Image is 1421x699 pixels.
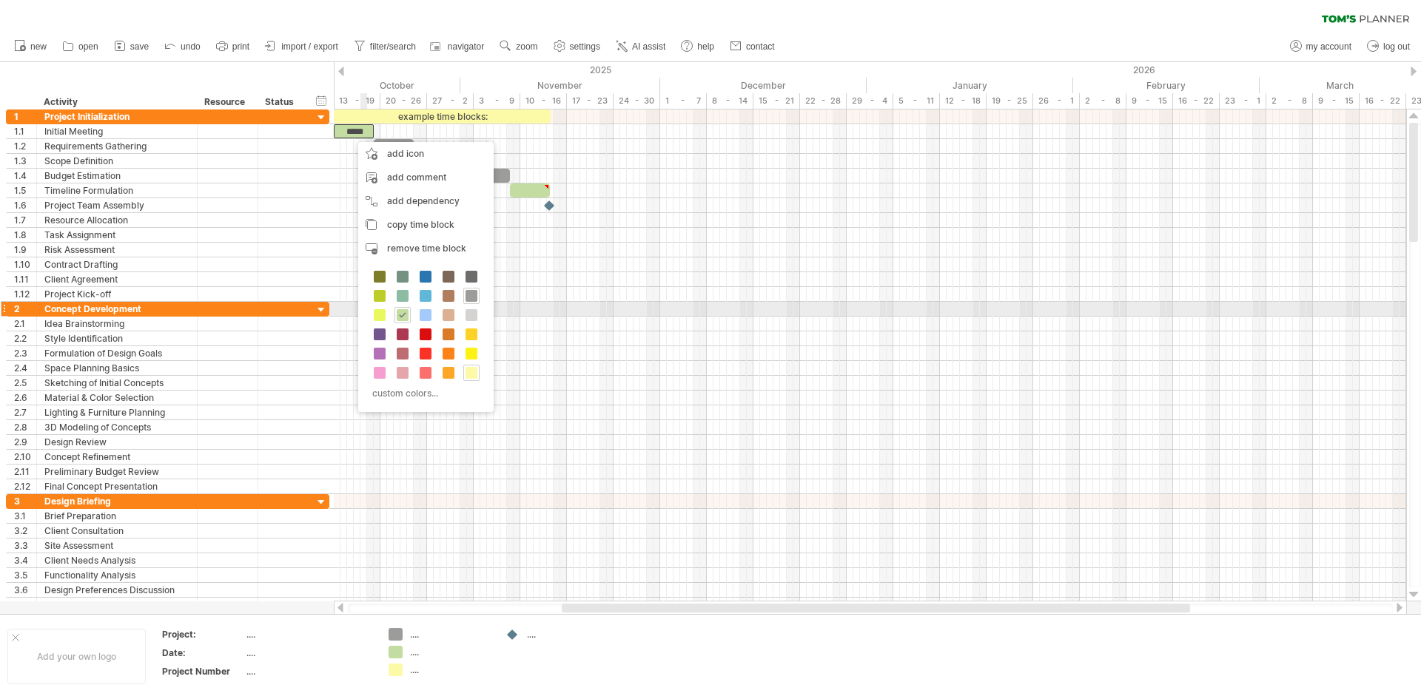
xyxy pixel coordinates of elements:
[358,189,494,213] div: add dependency
[44,302,189,316] div: Concept Development
[334,93,380,109] div: 13 - 19
[44,405,189,419] div: Lighting & Furniture Planning
[612,37,670,56] a: AI assist
[14,213,36,227] div: 1.7
[358,142,494,166] div: add icon
[246,646,371,659] div: ....
[162,646,243,659] div: Date:
[940,93,987,109] div: 12 - 18
[30,41,47,52] span: new
[1080,93,1126,109] div: 2 - 8
[14,272,36,286] div: 1.11
[44,568,189,582] div: Functionality Analysis
[44,183,189,197] div: Timeline Formulation
[14,139,36,153] div: 1.2
[334,109,551,124] div: example time blocks:
[58,37,103,56] a: open
[1306,41,1351,52] span: my account
[281,41,338,52] span: import / export
[726,37,779,56] a: contact
[893,93,940,109] div: 5 - 11
[410,646,491,658] div: ....
[527,628,608,641] div: ....
[44,213,189,227] div: Resource Allocation
[14,435,36,449] div: 2.9
[14,391,36,405] div: 2.6
[14,183,36,197] div: 1.5
[78,41,98,52] span: open
[204,95,249,109] div: Resource
[44,154,189,168] div: Scope Definition
[14,257,36,271] div: 1.10
[14,302,36,316] div: 2
[14,583,36,597] div: 3.6
[1173,93,1220,109] div: 16 - 22
[550,37,605,56] a: settings
[1313,93,1360,109] div: 9 - 15
[1073,78,1260,93] div: February 2026
[162,628,243,641] div: Project:
[14,361,36,375] div: 2.4
[410,628,491,641] div: ....
[746,41,775,52] span: contact
[366,383,482,403] div: custom colors...
[370,41,416,52] span: filter/search
[707,93,753,109] div: 8 - 14
[427,93,474,109] div: 27 - 2
[44,317,189,331] div: Idea Brainstorming
[1383,41,1410,52] span: log out
[697,41,714,52] span: help
[44,598,189,612] div: Material Preferences Discussion
[516,41,537,52] span: zoom
[14,228,36,242] div: 1.8
[44,524,189,538] div: Client Consultation
[44,509,189,523] div: Brief Preparation
[14,154,36,168] div: 1.3
[387,243,466,254] span: remove time block
[14,479,36,493] div: 2.12
[677,37,719,56] a: help
[44,272,189,286] div: Client Agreement
[44,95,189,109] div: Activity
[44,169,189,183] div: Budget Estimation
[14,553,36,567] div: 3.4
[44,391,189,405] div: Material & Color Selection
[44,583,189,597] div: Design Preferences Discussion
[232,41,249,52] span: print
[14,317,36,331] div: 2.1
[460,78,660,93] div: November 2025
[14,420,36,434] div: 2.8
[14,568,36,582] div: 3.5
[632,41,665,52] span: AI assist
[44,361,189,375] div: Space Planning Basics
[428,37,488,56] a: navigator
[10,37,51,56] a: new
[14,109,36,124] div: 1
[44,124,189,138] div: Initial Meeting
[410,663,491,676] div: ....
[44,553,189,567] div: Client Needs Analysis
[14,124,36,138] div: 1.1
[387,219,454,230] span: copy time block
[212,37,254,56] a: print
[1266,93,1313,109] div: 2 - 8
[14,287,36,301] div: 1.12
[44,139,189,153] div: Requirements Gathering
[448,41,484,52] span: navigator
[44,331,189,345] div: Style Identification
[753,93,800,109] div: 15 - 21
[14,169,36,183] div: 1.4
[1360,93,1406,109] div: 16 - 22
[614,93,660,109] div: 24 - 30
[181,41,201,52] span: undo
[1220,93,1266,109] div: 23 - 1
[358,166,494,189] div: add comment
[1363,37,1414,56] a: log out
[380,93,427,109] div: 20 - 26
[14,509,36,523] div: 3.1
[14,538,36,553] div: 3.3
[44,243,189,257] div: Risk Assessment
[44,109,189,124] div: Project Initialization
[474,93,520,109] div: 3 - 9
[14,331,36,345] div: 2.2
